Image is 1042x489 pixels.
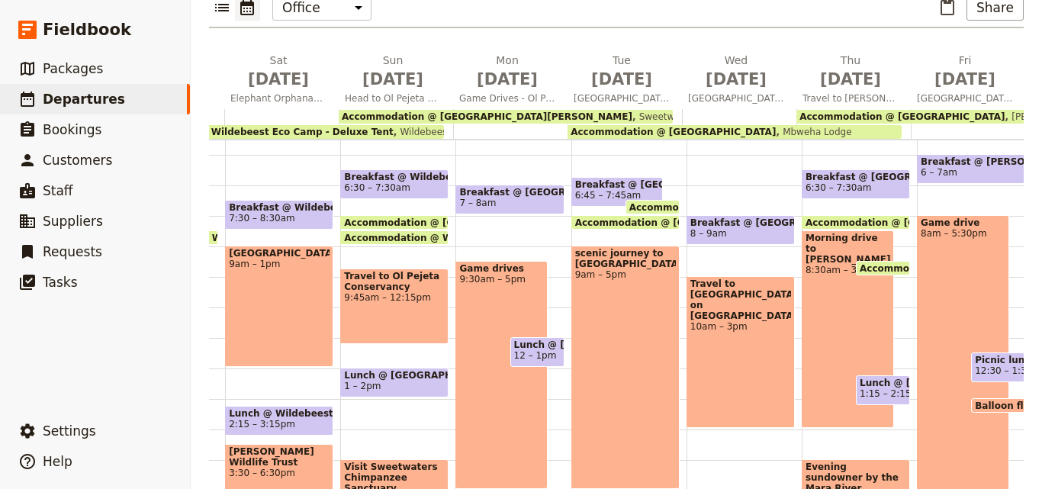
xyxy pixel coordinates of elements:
div: Accommodation @ [GEOGRAPHIC_DATA][PERSON_NAME] [340,215,449,230]
h2: Tue [574,53,670,91]
span: Bookings [43,122,101,137]
span: Game drive [921,217,1005,228]
span: Accommodation @ [GEOGRAPHIC_DATA][PERSON_NAME] [629,202,927,212]
span: Accommodation @ [GEOGRAPHIC_DATA][PERSON_NAME] [344,217,642,227]
span: Picnic lunch [975,355,1021,365]
div: Lunch @ [GEOGRAPHIC_DATA][PERSON_NAME]12 – 1pm [510,337,564,367]
div: Travel to Ol Pejeta Conservancy9:45am – 12:15pm [340,269,449,344]
span: Breakfast @ Wildebeest Eco Camp - Deluxe Tent [229,202,330,213]
span: Tasks [43,275,78,290]
div: scenic journey to [GEOGRAPHIC_DATA]9am – 5pm [571,246,680,489]
span: [GEOGRAPHIC_DATA] [911,92,1019,105]
span: Breakfast @ [GEOGRAPHIC_DATA][PERSON_NAME] [575,179,660,190]
span: 9:30am – 5pm [459,274,544,285]
span: Accommodation @ [GEOGRAPHIC_DATA][PERSON_NAME] [342,111,632,122]
span: Accommodation @ [GEOGRAPHIC_DATA] [806,217,1018,227]
div: Breakfast @ [PERSON_NAME]6 – 7am [917,154,1025,184]
span: Morning drive to [PERSON_NAME] [806,233,890,265]
span: [DATE] [459,68,555,91]
div: Accommodation @ [GEOGRAPHIC_DATA][PERSON_NAME]Sweetwaters [PERSON_NAME] [339,110,673,124]
span: Lunch @ Wildebeest Eco Camp - Deluxe Tent [229,408,330,419]
span: Accommodation @ Wildebeest Eco Camp - Deluxe Tent [113,127,394,137]
h2: Sun [345,53,441,91]
span: [GEOGRAPHIC_DATA] and [PERSON_NAME] [682,92,790,105]
span: [DATE] [345,68,441,91]
span: 9am – 1pm [229,259,330,269]
div: Balloon flight (Optional) [971,398,1025,413]
span: Mbweha Lodge [776,127,851,137]
span: 8am – 5:30pm [921,228,1005,239]
span: [GEOGRAPHIC_DATA] [568,92,676,105]
span: [DATE] [802,68,899,91]
div: Accommodation @ [GEOGRAPHIC_DATA] [802,215,910,230]
div: Accommodation @ [GEOGRAPHIC_DATA] [571,215,680,230]
h2: Sat [230,53,326,91]
div: Lunch @ Wildebeest Eco Camp - Deluxe Tent2:15 – 3:15pm [225,406,333,436]
div: Breakfast @ [GEOGRAPHIC_DATA]6:30 – 7:30am [802,169,910,199]
span: 10am – 3pm [690,321,791,332]
span: 6:45 – 7:45am [575,190,642,201]
span: Breakfast @ Wildebeest Eco Camp - Deluxe Tent [344,172,445,182]
span: Sweetwaters [PERSON_NAME] [632,111,777,122]
span: Breakfast @ [GEOGRAPHIC_DATA] [806,172,906,182]
div: Picnic lunch12:30 – 1:30pm [971,352,1025,382]
span: Lunch @ [PERSON_NAME] [860,378,906,388]
span: Accommodation @ [GEOGRAPHIC_DATA] [799,111,1005,122]
span: Game drives [459,263,544,274]
div: [GEOGRAPHIC_DATA]9am – 1pm [225,246,333,367]
h2: Fri [917,53,1013,91]
span: 8 – 9am [690,228,727,239]
div: Breakfast @ [GEOGRAPHIC_DATA]8 – 9am [687,215,795,245]
span: Fieldbook [43,18,131,41]
div: Accommodation @ [GEOGRAPHIC_DATA][PERSON_NAME] [626,200,680,214]
span: [DATE] [230,68,326,91]
span: Settings [43,423,96,439]
span: Travel to [GEOGRAPHIC_DATA] on [GEOGRAPHIC_DATA] [690,278,791,321]
button: Sat [DATE]Elephant Orphanage and [GEOGRAPHIC_DATA] [224,53,339,109]
h2: Wed [688,53,784,91]
span: 6:30 – 7:30am [344,182,410,193]
button: Tue [DATE][GEOGRAPHIC_DATA] [568,53,682,109]
span: Accommodation @ Wildebeest Eco Camp - Deluxe Tent [344,233,631,243]
div: Breakfast @ Wildebeest Eco Camp - Deluxe Tent7:30 – 8:30am [225,200,333,230]
span: Packages [43,61,103,76]
button: Fri [DATE][GEOGRAPHIC_DATA] [911,53,1025,109]
div: Breakfast @ Wildebeest Eco Camp - Deluxe Tent6:30 – 7:30am [340,169,449,199]
button: Wed [DATE][GEOGRAPHIC_DATA] and [PERSON_NAME] [682,53,796,109]
div: Accommodation @ [GEOGRAPHIC_DATA]Mbweha Lodge [568,125,902,139]
span: 8:30am – 3pm [806,265,890,275]
span: Travel to Ol Pejeta Conservancy [344,271,445,292]
span: scenic journey to [GEOGRAPHIC_DATA] [575,248,676,269]
div: Game drives9:30am – 5pm [455,261,548,489]
span: Wildebeest Eco Camp - Deluxe Tent [394,127,563,137]
div: Accommodation @ Wildebeest Eco Camp - Deluxe Tent [340,230,449,245]
span: [DATE] [574,68,670,91]
span: 6:30 – 7:30am [806,182,872,193]
span: 1 – 2pm [344,381,381,391]
span: Customers [43,153,112,168]
span: Lunch @ [GEOGRAPHIC_DATA][PERSON_NAME] [344,370,445,381]
span: [DATE] [917,68,1013,91]
div: Accommodation @ [GEOGRAPHIC_DATA] [856,261,910,275]
span: Suppliers [43,214,103,229]
span: Requests [43,244,102,259]
span: 7 – 8am [459,198,496,208]
span: Lunch @ [GEOGRAPHIC_DATA][PERSON_NAME] [514,339,561,350]
span: 6 – 7am [921,167,957,178]
span: Breakfast @ [GEOGRAPHIC_DATA][PERSON_NAME] [459,187,560,198]
div: Breakfast @ [GEOGRAPHIC_DATA][PERSON_NAME]6:45 – 7:45am [571,177,664,207]
span: 7:30 – 8:30am [229,213,295,224]
div: Travel to [GEOGRAPHIC_DATA] on [GEOGRAPHIC_DATA]10am – 3pm [687,276,795,428]
span: Game Drives - Ol Pejeta Conservancy [453,92,561,105]
span: [GEOGRAPHIC_DATA] [229,248,330,259]
span: Head to Ol Pejeta Conservancy [339,92,447,105]
button: Sun [DATE]Head to Ol Pejeta Conservancy [339,53,453,109]
span: Staff [43,183,73,198]
span: Breakfast @ [PERSON_NAME] [921,156,1021,167]
h2: Thu [802,53,899,91]
span: Accommodation @ [GEOGRAPHIC_DATA] [575,217,787,227]
span: Departures [43,92,125,107]
h2: Mon [459,53,555,91]
span: Elephant Orphanage and [GEOGRAPHIC_DATA] [224,92,333,105]
button: Thu [DATE]Travel to [PERSON_NAME] (Game Walk & Village Visit) [796,53,911,109]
